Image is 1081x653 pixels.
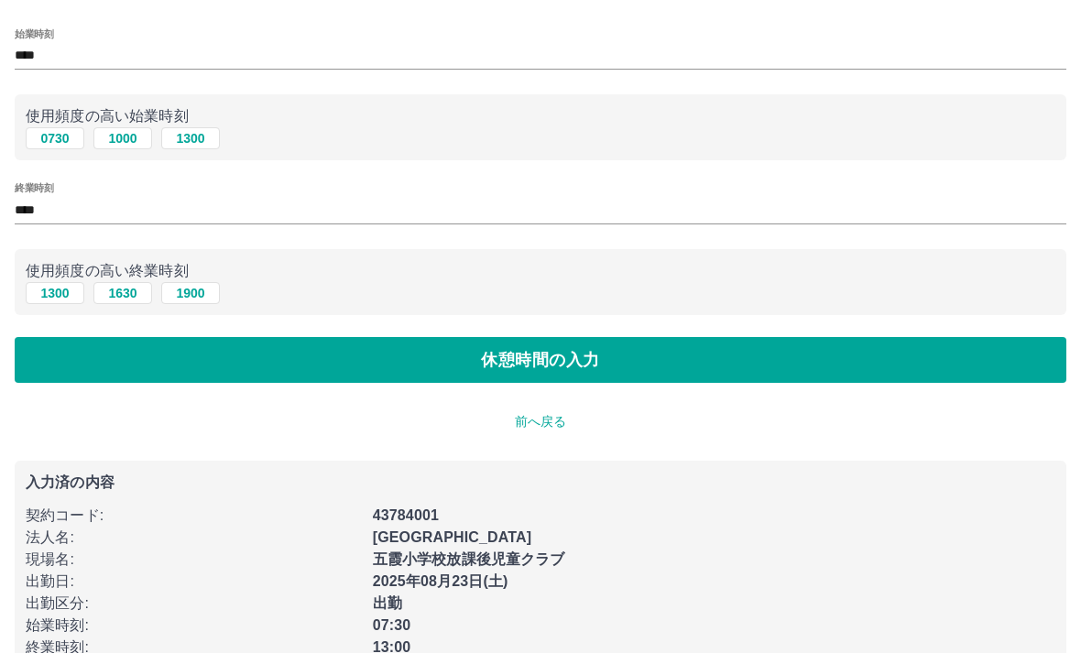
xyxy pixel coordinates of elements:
[15,27,53,40] label: 始業時刻
[373,529,532,545] b: [GEOGRAPHIC_DATA]
[373,551,565,567] b: 五霞小学校放課後児童クラブ
[26,505,362,527] p: 契約コード :
[161,127,220,149] button: 1300
[15,337,1066,383] button: 休憩時間の入力
[26,549,362,571] p: 現場名 :
[93,127,152,149] button: 1000
[26,260,1055,282] p: 使用頻度の高い終業時刻
[373,573,508,589] b: 2025年08月23日(土)
[26,105,1055,127] p: 使用頻度の高い始業時刻
[26,615,362,637] p: 始業時刻 :
[26,127,84,149] button: 0730
[373,595,402,611] b: 出勤
[26,475,1055,490] p: 入力済の内容
[373,507,439,523] b: 43784001
[15,412,1066,431] p: 前へ戻る
[26,593,362,615] p: 出勤区分 :
[26,527,362,549] p: 法人名 :
[26,571,362,593] p: 出勤日 :
[26,282,84,304] button: 1300
[161,282,220,304] button: 1900
[373,617,411,633] b: 07:30
[93,282,152,304] button: 1630
[15,181,53,195] label: 終業時刻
